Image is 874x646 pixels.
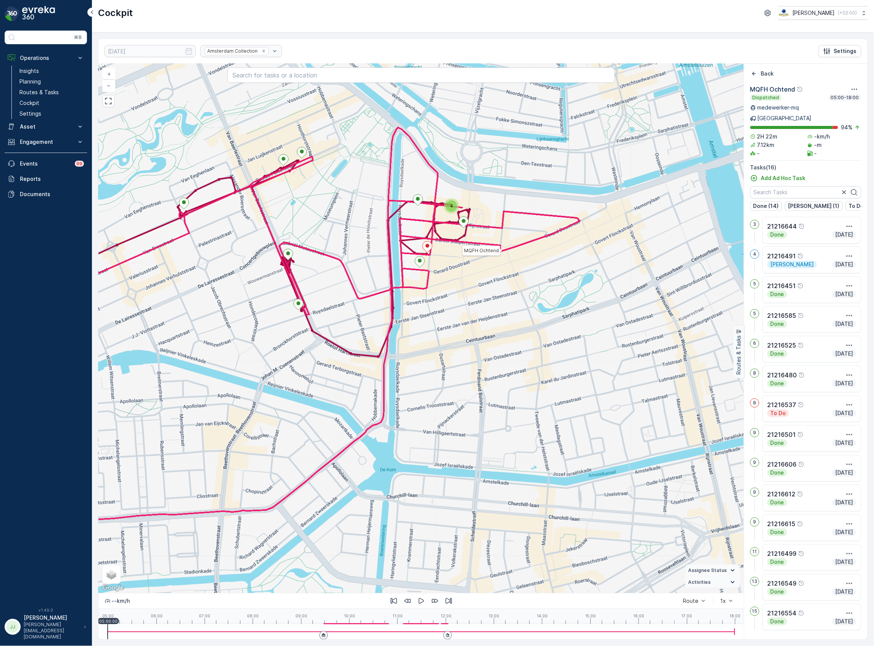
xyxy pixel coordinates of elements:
a: Routes & Tasks [16,87,87,98]
span: + [107,71,111,77]
p: 9 [753,430,756,436]
div: Help Tooltip Icon [797,521,803,527]
p: [DATE] [835,320,854,328]
input: Search for tasks or a location [227,68,615,83]
div: Help Tooltip Icon [799,223,805,229]
p: Reports [20,175,84,183]
p: [DATE] [835,409,854,417]
p: Done (14) [753,202,779,210]
p: Done [770,290,785,298]
p: Back [761,70,774,77]
p: Done [770,588,785,596]
p: Events [20,160,70,168]
p: -m [814,141,822,149]
p: To Do [770,409,787,417]
p: [PERSON_NAME] [770,261,815,268]
p: - [757,150,760,157]
p: 6 [753,340,756,346]
button: Asset [5,119,87,134]
a: Layers [103,566,120,583]
button: [PERSON_NAME] (1) [785,201,843,211]
p: [DATE] [835,261,854,268]
p: Add Ad Hoc Task [761,174,806,182]
p: 08:00 [247,614,259,618]
p: Cockpit [19,99,39,107]
a: Cockpit [16,98,87,108]
p: Done [770,469,785,477]
summary: Activities [685,577,740,588]
p: 05:00-18:00 [830,95,860,101]
p: 10:00 [344,614,355,618]
button: JJ[PERSON_NAME][PERSON_NAME][EMAIL_ADDRESS][DOMAIN_NAME] [5,614,87,640]
p: 09:00 [295,614,307,618]
p: Routes & Tasks [735,335,743,374]
p: 21216554 [768,609,797,618]
p: Settings [834,47,857,55]
button: Operations [5,50,87,66]
div: Route [683,598,699,604]
p: - [814,150,817,157]
p: 21216499 [768,549,797,558]
img: basis-logo_rgb2x.png [779,9,790,17]
p: Done [770,528,785,536]
span: Activities [689,579,711,585]
div: Help Tooltip Icon [798,342,804,348]
p: 21216480 [768,371,797,380]
p: Asset [20,123,72,130]
div: Help Tooltip Icon [798,313,804,319]
button: Done (14) [750,201,782,211]
p: Done [770,558,785,566]
span: 4 [450,203,453,209]
p: Routes & Tasks [19,89,59,96]
p: Done [770,439,785,447]
p: [DATE] [835,380,854,387]
p: 9 [753,459,756,466]
p: -km/h [814,133,830,140]
p: Done [770,350,785,358]
p: -- km/h [111,597,130,605]
p: 15 [752,608,758,614]
p: 3 [753,221,756,227]
p: Insights [19,67,39,75]
p: Done [770,320,785,328]
div: Help Tooltip Icon [798,580,805,586]
p: 2H 22m [757,133,778,140]
p: 21216585 [768,311,797,320]
p: Cockpit [98,7,133,19]
div: Help Tooltip Icon [798,283,804,289]
p: 9 [753,519,756,525]
img: logo [5,6,20,21]
a: Settings [16,108,87,119]
p: MQFH Ochtend [750,85,795,94]
p: 07:00 [199,614,210,618]
p: Planning [19,78,41,85]
summary: Assignee Status [685,565,740,577]
p: [DATE] [835,499,854,506]
p: 21216612 [768,490,796,499]
p: 94 % [841,124,853,131]
p: 13:00 [489,614,499,618]
p: 11 [753,549,757,555]
div: JJ [6,621,19,633]
p: Done [770,380,785,387]
p: [PERSON_NAME] [793,9,835,17]
p: Done [770,499,785,506]
p: 21216615 [768,519,796,528]
div: Help Tooltip Icon [798,551,805,557]
a: Back [750,70,774,77]
p: Engagement [20,138,72,146]
p: Done [770,231,785,238]
button: [PERSON_NAME](+02:00) [779,6,868,20]
span: v 1.49.0 [5,608,87,612]
p: 21216644 [768,222,797,231]
p: [DATE] [835,528,854,536]
button: Engagement [5,134,87,150]
span: Assignee Status [689,567,727,574]
p: 18:00 [730,614,741,618]
p: [PERSON_NAME][EMAIL_ADDRESS][DOMAIN_NAME] [24,622,80,640]
p: 21216491 [768,251,796,261]
a: Insights [16,66,87,76]
p: 21216525 [768,341,797,350]
p: 21216606 [768,460,797,469]
p: [DATE] [835,558,854,566]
